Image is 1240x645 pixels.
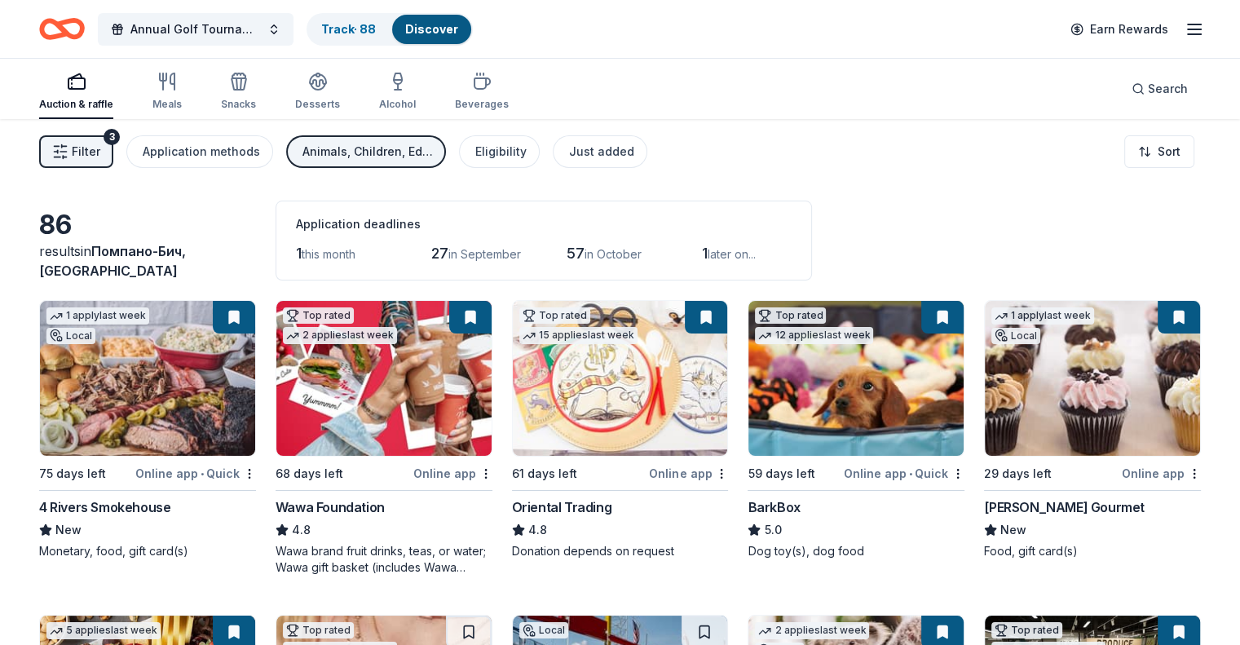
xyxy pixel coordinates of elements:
div: Local [991,328,1040,344]
div: Online app Quick [844,463,964,484]
div: Online app [649,463,728,484]
button: Animals, Children, Education, Health, Wellness & Fitness [286,135,446,168]
div: [PERSON_NAME] Gourmet [984,497,1145,517]
span: in September [448,247,521,261]
a: Image for Wright's Gourmet1 applylast weekLocal29 days leftOnline app[PERSON_NAME] GourmetNewFood... [984,300,1201,559]
span: 5.0 [764,520,781,540]
button: Track· 88Discover [307,13,473,46]
button: Beverages [455,65,509,119]
img: Image for BarkBox [748,301,964,456]
div: 2 applies last week [283,327,397,344]
a: Home [39,10,85,48]
span: • [201,467,204,480]
button: Snacks [221,65,256,119]
button: Auction & raffle [39,65,113,119]
span: this month [302,247,355,261]
span: Annual Golf Tournament [130,20,261,39]
div: Snacks [221,98,256,111]
span: Filter [72,142,100,161]
span: 27 [431,245,448,262]
div: 61 days left [512,464,577,484]
button: Desserts [295,65,340,119]
button: Sort [1124,135,1194,168]
div: Alcohol [379,98,416,111]
div: Top rated [283,622,354,638]
span: 1 [296,245,302,262]
div: Online app [413,463,492,484]
div: Application deadlines [296,214,792,234]
img: Image for Oriental Trading [513,301,728,456]
span: New [55,520,82,540]
button: Application methods [126,135,273,168]
div: Meals [152,98,182,111]
span: 57 [567,245,585,262]
div: Beverages [455,98,509,111]
div: Animals, Children, Education, Health, Wellness & Fitness [302,142,433,161]
span: • [909,467,912,480]
div: Desserts [295,98,340,111]
div: 15 applies last week [519,327,638,344]
div: Local [519,622,568,638]
a: Image for 4 Rivers Smokehouse1 applylast weekLocal75 days leftOnline app•Quick4 Rivers Smokehouse... [39,300,256,559]
span: Помпано-Бич, [GEOGRAPHIC_DATA] [39,243,186,279]
div: 5 applies last week [46,622,161,639]
div: 3 [104,129,120,145]
a: Image for Wawa FoundationTop rated2 applieslast week68 days leftOnline appWawa Foundation4.8Wawa ... [276,300,492,576]
button: Just added [553,135,647,168]
a: Track· 88 [321,22,376,36]
div: 59 days left [748,464,814,484]
div: Dog toy(s), dog food [748,543,964,559]
img: Image for Wawa Foundation [276,301,492,456]
a: Image for BarkBoxTop rated12 applieslast week59 days leftOnline app•QuickBarkBox5.0Dog toy(s), do... [748,300,964,559]
button: Annual Golf Tournament [98,13,293,46]
div: Local [46,328,95,344]
span: in October [585,247,642,261]
a: Image for Oriental TradingTop rated15 applieslast week61 days leftOnline appOriental Trading4.8Do... [512,300,729,559]
span: New [1000,520,1026,540]
div: Wawa brand fruit drinks, teas, or water; Wawa gift basket (includes Wawa products and coupons) [276,543,492,576]
button: Filter3 [39,135,113,168]
span: in [39,243,186,279]
div: Top rated [755,307,826,324]
div: 1 apply last week [46,307,149,325]
span: later on... [708,247,756,261]
div: Just added [569,142,634,161]
a: Earn Rewards [1061,15,1178,44]
div: Monetary, food, gift card(s) [39,543,256,559]
button: Eligibility [459,135,540,168]
div: Top rated [991,622,1062,638]
div: 86 [39,209,256,241]
div: BarkBox [748,497,800,517]
span: 4.8 [292,520,311,540]
button: Meals [152,65,182,119]
div: Application methods [143,142,260,161]
div: Top rated [283,307,354,324]
div: 12 applies last week [755,327,873,344]
a: Discover [405,22,458,36]
button: Search [1119,73,1201,105]
div: Wawa Foundation [276,497,385,517]
div: Eligibility [475,142,527,161]
div: Food, gift card(s) [984,543,1201,559]
div: Online app [1122,463,1201,484]
div: Top rated [519,307,590,324]
img: Image for 4 Rivers Smokehouse [40,301,255,456]
div: Donation depends on request [512,543,729,559]
div: 75 days left [39,464,106,484]
img: Image for Wright's Gourmet [985,301,1200,456]
div: Online app Quick [135,463,256,484]
div: 4 Rivers Smokehouse [39,497,170,517]
div: 29 days left [984,464,1052,484]
button: Alcohol [379,65,416,119]
div: 2 applies last week [755,622,869,639]
span: Sort [1158,142,1180,161]
span: 4.8 [528,520,547,540]
div: 68 days left [276,464,343,484]
div: results [39,241,256,281]
div: Auction & raffle [39,98,113,111]
span: 1 [702,245,708,262]
span: Search [1148,79,1188,99]
div: 1 apply last week [991,307,1094,325]
div: Oriental Trading [512,497,612,517]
